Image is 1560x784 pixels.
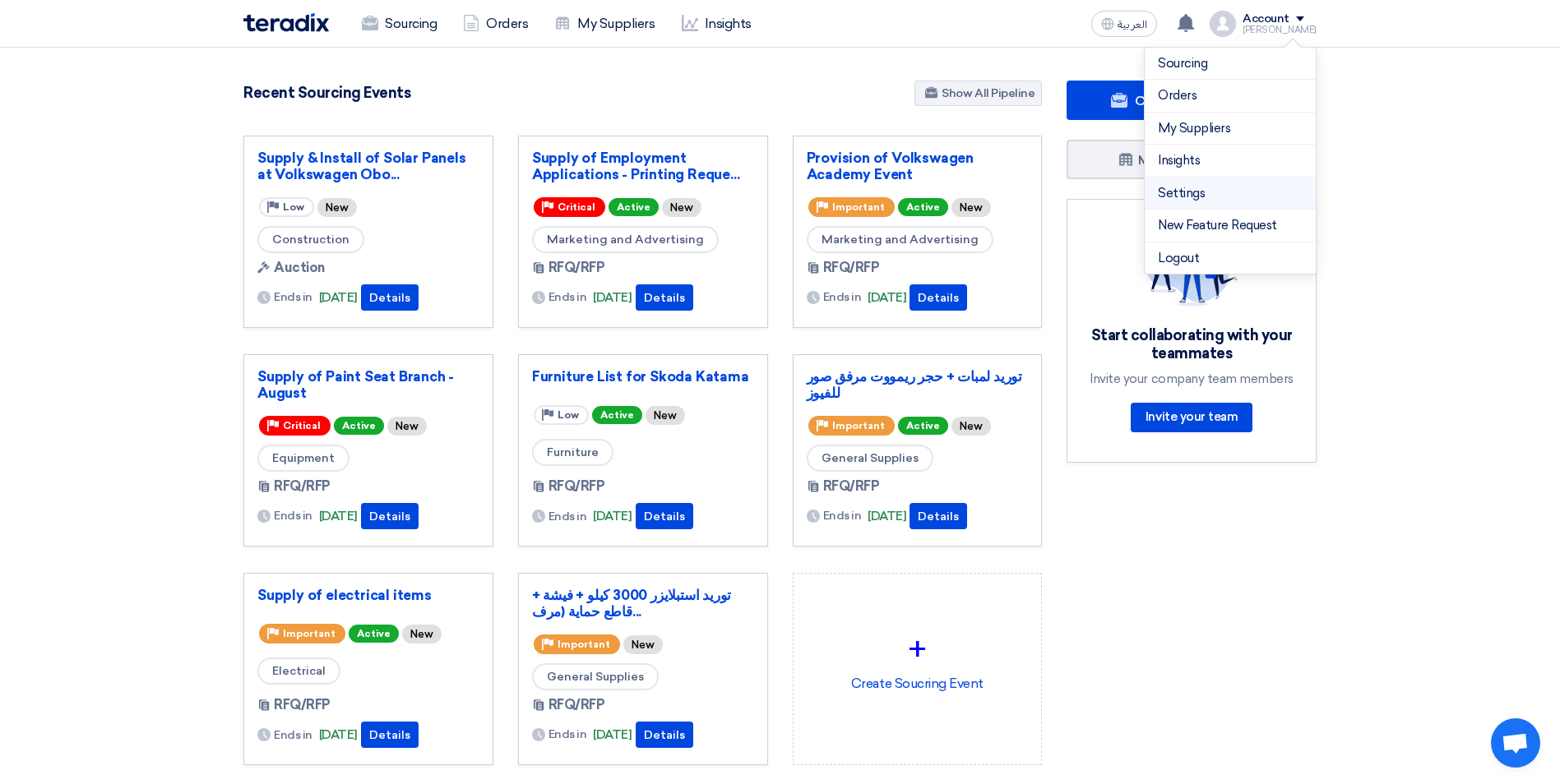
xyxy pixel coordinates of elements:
[349,6,450,42] a: Sourcing
[1491,718,1540,768] a: Open chat
[868,507,906,526] span: [DATE]
[807,368,1029,401] a: توريد لمبات + حجر ريمووت مرفق صور للفيوز
[832,201,885,213] span: Important
[257,226,364,253] span: Construction
[257,657,340,685] span: Electrical
[549,258,605,278] span: RFQ/RFP
[807,445,933,472] span: General Supplies
[1131,403,1252,432] a: Invite your team
[257,587,479,603] a: Supply of electrical items
[317,198,357,217] div: New
[532,226,719,253] span: Marketing and Advertising
[823,258,880,278] span: RFQ/RFP
[1087,371,1296,386] div: Invite your company team members
[593,726,632,745] span: [DATE]
[593,288,632,307] span: [DATE]
[274,258,325,278] span: Auction
[319,507,358,526] span: [DATE]
[532,150,754,182] a: Supply of Employment Applications - Printing Reque...
[636,503,693,529] button: Details
[274,288,312,306] span: Ends in
[910,284,967,311] button: Details
[532,663,659,690] span: General Supplies
[609,198,659,216] span: Active
[402,625,442,643] div: New
[1087,326,1296,363] div: Start collaborating with your teammates
[623,635,663,654] div: New
[807,226,993,253] span: Marketing and Advertising
[361,722,419,748] button: Details
[349,625,399,643] span: Active
[274,726,312,744] span: Ends in
[549,726,587,743] span: Ends in
[807,150,1029,182] a: Provision of Volkswagen Academy Event
[1145,242,1316,274] li: Logout
[532,368,754,385] a: Furniture List for Skoda Katama
[636,722,693,748] button: Details
[283,420,321,431] span: Critical
[257,150,479,182] a: Supply & Install of Solar Panels at Volkswagen Obo...
[257,445,349,472] span: Equipment
[257,368,479,401] a: Supply of Paint Seat Branch - August
[1135,93,1272,108] span: Create Sourcing Event
[558,409,579,421] span: Low
[914,81,1042,106] a: Show All Pipeline
[669,6,765,42] a: Insights
[283,628,336,639] span: Important
[592,406,642,424] span: Active
[283,201,304,213] span: Low
[274,477,331,496] span: RFQ/RFP
[319,726,358,745] span: [DATE]
[868,288,906,307] span: [DATE]
[1158,54,1303,73] a: Sourcing
[910,503,967,529] button: Details
[541,6,668,42] a: My Suppliers
[1158,184,1303,203] a: Settings
[243,84,410,102] h4: Recent Sourcing Events
[319,288,358,307] span: [DATE]
[593,507,632,526] span: [DATE]
[898,417,948,435] span: Active
[274,507,312,524] span: Ends in
[558,639,610,650] span: Important
[1067,140,1317,179] a: Manage my suppliers
[361,503,419,529] button: Details
[823,507,862,524] span: Ends in
[361,284,419,311] button: Details
[532,587,754,620] a: توريد استبلايزر 3000 كيلو + فيشة + قاطع حماية (مرف...
[1118,19,1147,30] span: العربية
[549,695,605,715] span: RFQ/RFP
[807,625,1029,674] div: +
[646,406,685,425] div: New
[532,439,613,466] span: Furniture
[1158,119,1303,138] a: My Suppliers
[243,13,329,32] img: Teradix logo
[1091,11,1157,37] button: العربية
[549,288,587,306] span: Ends in
[662,198,701,217] div: New
[951,198,991,217] div: New
[823,477,880,496] span: RFQ/RFP
[636,284,693,311] button: Details
[832,420,885,431] span: Important
[951,417,991,436] div: New
[1158,151,1303,170] a: Insights
[274,695,331,715] span: RFQ/RFP
[1243,25,1317,35] div: [PERSON_NAME]
[1158,216,1303,235] a: New Feature Request
[334,417,384,435] span: Active
[549,508,587,525] span: Ends in
[549,477,605,496] span: RFQ/RFP
[823,288,862,306] span: Ends in
[558,201,595,213] span: Critical
[387,417,427,436] div: New
[1210,11,1236,37] img: profile_test.png
[1243,12,1289,26] div: Account
[807,587,1029,731] div: Create Soucring Event
[1158,86,1303,105] a: Orders
[898,198,948,216] span: Active
[450,6,541,42] a: Orders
